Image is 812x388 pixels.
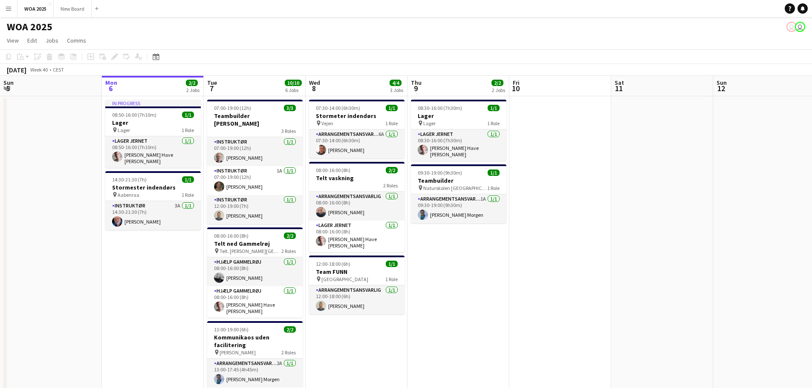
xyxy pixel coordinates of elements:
[281,128,296,134] span: 3 Roles
[411,100,506,161] div: 08:30-16:00 (7h30m)1/1Lager Lager1 RoleLager Jernet1/108:30-16:00 (7h30m)[PERSON_NAME] Have [PERS...
[214,233,249,239] span: 08:00-16:00 (8h)
[309,256,405,314] app-job-card: 12:00-18:00 (6h)1/1Team FUNN [GEOGRAPHIC_DATA]1 RoleArrangementsansvarlig1/112:00-18:00 (6h)[PERS...
[491,80,503,86] span: 2/2
[64,35,90,46] a: Comms
[118,127,130,133] span: Lager
[105,100,201,168] app-job-card: In progress08:50-16:00 (7h10m)1/1Lager Lager1 RoleLager Jernet1/108:50-16:00 (7h10m)[PERSON_NAME]...
[385,276,398,282] span: 1 Role
[207,333,303,349] h3: Kommunikaos uden facilitering
[717,79,727,86] span: Sun
[418,170,462,176] span: 09:30-19:00 (9h30m)
[488,170,500,176] span: 1/1
[386,167,398,173] span: 2/2
[613,83,624,93] span: 11
[67,37,86,44] span: Comms
[104,83,117,93] span: 6
[309,112,405,120] h3: Stormeter indendørs
[105,136,201,168] app-card-role: Lager Jernet1/108:50-16:00 (7h10m)[PERSON_NAME] Have [PERSON_NAME]
[309,100,405,158] app-job-card: 07:30-14:00 (6h30m)1/1Stormeter indendørs Vejen1 RoleArrangementsansvarlig6A1/107:30-14:00 (6h30m...
[105,100,201,106] div: In progress
[214,326,249,333] span: 13:00-19:00 (6h)
[285,87,301,93] div: 6 Jobs
[7,20,52,33] h1: WOA 2025
[105,184,201,191] h3: Stormester indendørs
[795,22,805,32] app-user-avatar: René Sandager
[385,120,398,126] span: 1 Role
[316,261,350,267] span: 12:00-18:00 (6h)
[309,285,405,314] app-card-role: Arrangementsansvarlig1/112:00-18:00 (6h)[PERSON_NAME]
[309,192,405,221] app-card-role: Arrangementsansvarlig1/108:00-16:00 (8h)[PERSON_NAME]
[207,359,303,388] app-card-role: Arrangementsansvarlig2A1/113:00-17:45 (4h45m)[PERSON_NAME] Morgen
[284,233,296,239] span: 2/2
[24,35,40,46] a: Edit
[411,79,422,86] span: Thu
[28,66,49,73] span: Week 40
[3,35,22,46] a: View
[186,87,199,93] div: 2 Jobs
[309,129,405,158] app-card-role: Arrangementsansvarlig6A1/107:30-14:00 (6h30m)[PERSON_NAME]
[309,268,405,276] h3: Team FUNN
[182,112,194,118] span: 1/1
[17,0,54,17] button: WOA 2025
[186,80,198,86] span: 2/2
[511,83,520,93] span: 10
[281,349,296,356] span: 2 Roles
[207,257,303,286] app-card-role: Hjælp Gammelrøj1/108:00-16:00 (8h)[PERSON_NAME]
[207,112,303,127] h3: Teambuilder [PERSON_NAME]
[3,79,14,86] span: Sun
[207,100,303,224] div: 07:00-19:00 (12h)3/3Teambuilder [PERSON_NAME]3 RolesInstruktør1/107:00-19:00 (12h)[PERSON_NAME]In...
[207,166,303,195] app-card-role: Instruktør1A1/107:00-19:00 (12h)[PERSON_NAME]
[386,105,398,111] span: 1/1
[411,177,506,184] h3: Teambuilder
[487,185,500,191] span: 1 Role
[118,192,139,198] span: Aabenraa
[207,227,303,318] app-job-card: 08:00-16:00 (8h)2/2Telt ned Gammelrøj Telt. [PERSON_NAME][GEOGRAPHIC_DATA]2 RolesHjælp Gammelrøj1...
[27,37,37,44] span: Edit
[112,112,156,118] span: 08:50-16:00 (7h10m)
[386,261,398,267] span: 1/1
[281,248,296,254] span: 2 Roles
[383,182,398,189] span: 2 Roles
[418,105,462,111] span: 08:30-16:00 (7h30m)
[316,167,350,173] span: 08:00-16:00 (8h)
[46,37,58,44] span: Jobs
[309,162,405,252] div: 08:00-16:00 (8h)2/2Telt vaskning2 RolesArrangementsansvarlig1/108:00-16:00 (8h)[PERSON_NAME]Lager...
[411,164,506,223] app-job-card: 09:30-19:00 (9h30m)1/1Teambuilder Naturskolen [GEOGRAPHIC_DATA]1 RoleArrangementsansvarlig1A1/109...
[105,201,201,230] app-card-role: Instruktør3A1/114:30-21:30 (7h)[PERSON_NAME]
[207,195,303,224] app-card-role: Instruktør1/112:00-19:00 (7h)[PERSON_NAME]
[410,83,422,93] span: 9
[206,83,217,93] span: 7
[308,83,320,93] span: 8
[321,120,333,126] span: Vejen
[105,171,201,230] app-job-card: 14:30-21:30 (7h)1/1Stormester indendørs Aabenraa1 RoleInstruktør3A1/114:30-21:30 (7h)[PERSON_NAME]
[615,79,624,86] span: Sat
[105,119,201,126] h3: Lager
[285,80,302,86] span: 10/10
[112,176,147,183] span: 14:30-21:30 (7h)
[423,120,436,126] span: Lager
[309,79,320,86] span: Wed
[182,127,194,133] span: 1 Role
[423,185,487,191] span: Naturskolen [GEOGRAPHIC_DATA]
[214,105,251,111] span: 07:00-19:00 (12h)
[54,0,92,17] button: New Board
[182,176,194,183] span: 1/1
[284,105,296,111] span: 3/3
[207,286,303,318] app-card-role: Hjælp Gammelrøj1/108:00-16:00 (8h)[PERSON_NAME] Have [PERSON_NAME]
[488,105,500,111] span: 1/1
[207,79,217,86] span: Tue
[411,194,506,223] app-card-role: Arrangementsansvarlig1A1/109:30-19:00 (9h30m)[PERSON_NAME] Morgen
[411,129,506,161] app-card-role: Lager Jernet1/108:30-16:00 (7h30m)[PERSON_NAME] Have [PERSON_NAME]
[786,22,797,32] app-user-avatar: Drift Drift
[207,137,303,166] app-card-role: Instruktør1/107:00-19:00 (12h)[PERSON_NAME]
[207,240,303,247] h3: Telt ned Gammelrøj
[715,83,727,93] span: 12
[390,80,402,86] span: 4/4
[492,87,505,93] div: 2 Jobs
[220,248,281,254] span: Telt. [PERSON_NAME][GEOGRAPHIC_DATA]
